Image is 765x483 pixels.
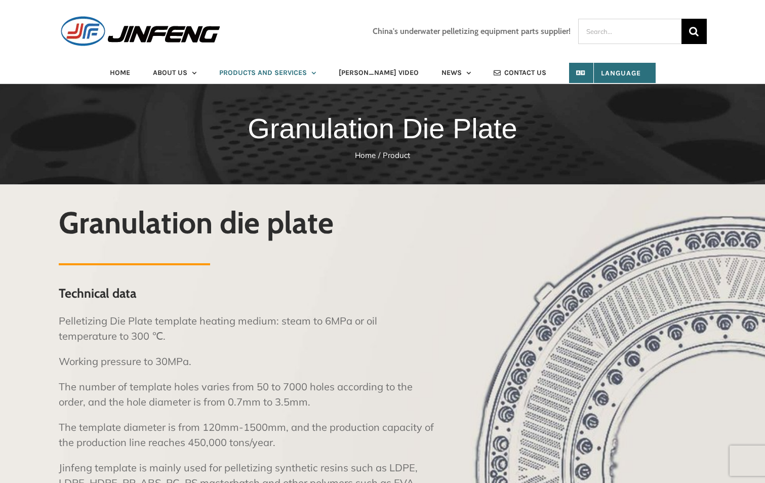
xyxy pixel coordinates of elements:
[15,107,750,150] h1: Granulation Die Plate
[153,69,187,76] span: ABOUT US
[584,69,641,77] span: Language
[339,69,419,76] span: [PERSON_NAME] VIDEO
[15,150,750,162] nav: Breadcrumb
[110,63,130,83] a: HOME
[59,15,222,47] img: JINFENG Logo
[441,69,462,76] span: NEWS
[59,206,437,239] h2: Granulation die plate
[504,69,546,76] span: CONTACT US
[59,379,437,410] p: The number of template holes varies from 50 to 7000 holes according to the order, and the hole di...
[681,19,707,44] input: Search
[383,150,410,160] a: Product
[219,63,316,83] a: PRODUCTS AND SERVICES
[355,150,376,160] a: Home
[59,313,437,344] p: Pelletizing Die Plate template heating medium: steam to 6MPa or oil temperature to 300 ℃.
[59,420,437,450] p: The template diameter is from 120mm-1500mm, and the production capacity of the production line re...
[59,286,136,301] strong: Technical data
[373,27,571,36] h3: China's underwater pelletizing equipment parts supplier!
[494,63,546,83] a: CONTACT US
[110,69,130,76] span: HOME
[59,354,437,369] p: Working pressure to 30MPa.
[153,63,196,83] a: ABOUT US
[59,63,707,83] nav: Main Menu
[441,63,471,83] a: NEWS
[339,63,419,83] a: [PERSON_NAME] VIDEO
[578,19,681,44] input: Search...
[219,69,307,76] span: PRODUCTS AND SERVICES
